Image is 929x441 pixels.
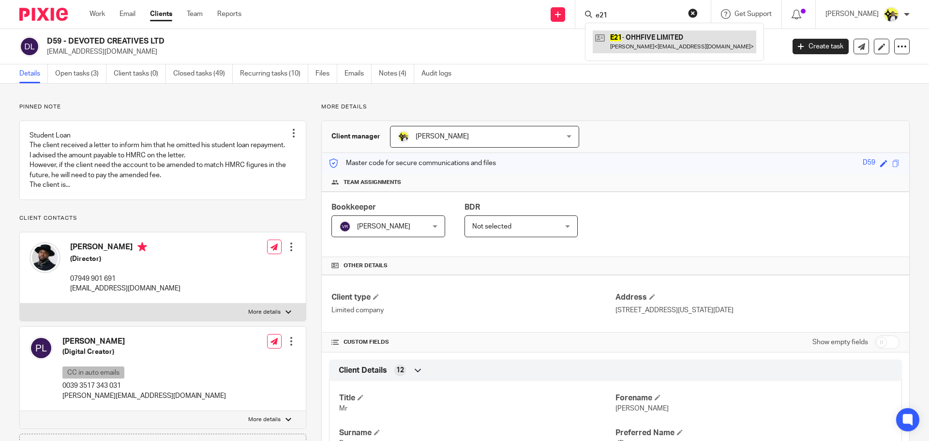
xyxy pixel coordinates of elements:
img: Pixie [19,8,68,21]
span: Mr [339,405,347,412]
span: Client Details [339,365,387,376]
a: Details [19,64,48,83]
img: Carine-Starbridge.jpg [884,7,899,22]
a: Create task [793,39,849,54]
p: More details [248,308,281,316]
h5: (Director) [70,254,180,264]
span: Get Support [734,11,772,17]
span: BDR [464,203,480,211]
a: Emails [345,64,372,83]
h4: Address [615,292,899,303]
span: Team assignments [344,179,401,186]
h3: Client manager [331,132,380,141]
a: Clients [150,9,172,19]
a: Open tasks (3) [55,64,106,83]
p: More details [321,103,910,111]
h4: Preferred Name [615,428,892,438]
a: Audit logs [421,64,459,83]
span: Bookkeeper [331,203,376,211]
a: Recurring tasks (10) [240,64,308,83]
span: [PERSON_NAME] [357,223,410,230]
p: [STREET_ADDRESS][US_STATE][DATE] [615,305,899,315]
button: Clear [688,8,698,18]
h4: Title [339,393,615,403]
p: [EMAIL_ADDRESS][DOMAIN_NAME] [47,47,778,57]
input: Search [595,12,682,20]
p: [PERSON_NAME] [825,9,879,19]
p: Limited company [331,305,615,315]
span: [PERSON_NAME] [416,133,469,140]
a: Team [187,9,203,19]
h4: [PERSON_NAME] [70,242,180,254]
p: Pinned note [19,103,306,111]
img: svg%3E [30,336,53,360]
a: Files [315,64,337,83]
i: Primary [137,242,147,252]
h4: [PERSON_NAME] [62,336,226,347]
h4: Forename [615,393,892,403]
p: 07949 901 691 [70,274,180,284]
a: Email [120,9,135,19]
a: Closed tasks (49) [173,64,233,83]
img: svg%3E [19,36,40,57]
a: Work [90,9,105,19]
img: Jonathan%20Devo.jpg [30,242,60,273]
img: svg%3E [339,221,351,232]
p: Master code for secure communications and files [329,158,496,168]
a: Reports [217,9,241,19]
h4: CUSTOM FIELDS [331,338,615,346]
h4: Client type [331,292,615,303]
a: Client tasks (0) [114,64,166,83]
span: [PERSON_NAME] [615,405,669,412]
p: More details [248,416,281,424]
span: Other details [344,262,388,270]
p: [PERSON_NAME][EMAIL_ADDRESS][DOMAIN_NAME] [62,391,226,401]
h4: Surname [339,428,615,438]
span: 12 [396,365,404,375]
span: Not selected [472,223,511,230]
div: D59 [863,158,875,169]
label: Show empty fields [812,337,868,347]
img: Carine-Starbridge.jpg [398,131,409,142]
p: [EMAIL_ADDRESS][DOMAIN_NAME] [70,284,180,293]
p: CC in auto emails [62,366,124,379]
p: 0039 3517 343 031 [62,381,226,391]
a: Notes (4) [379,64,414,83]
h5: (Digital Creator) [62,347,226,357]
p: Client contacts [19,214,306,222]
h2: D59 - DEVOTED CREATIVES LTD [47,36,632,46]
